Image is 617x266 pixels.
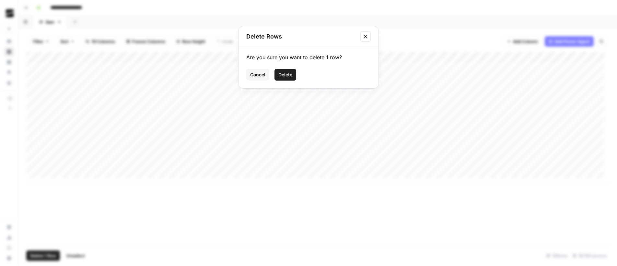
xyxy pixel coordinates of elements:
[246,53,371,61] div: Are you sure you want to delete 1 row?
[274,69,296,81] button: Delete
[246,69,269,81] button: Cancel
[250,72,265,78] span: Cancel
[360,31,371,42] button: Close modal
[246,32,356,41] h2: Delete Rows
[278,72,292,78] span: Delete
